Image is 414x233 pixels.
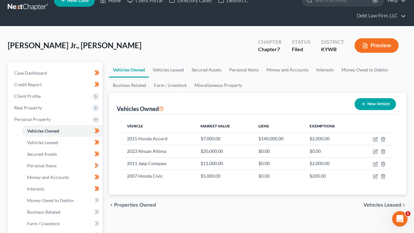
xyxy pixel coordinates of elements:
a: Vehicles Leased [22,137,103,148]
span: Money Owed to Debtor [27,198,74,203]
i: chevron_left [109,202,114,208]
button: chevron_left Properties Owned [109,202,156,208]
td: $0.00 [253,145,304,157]
a: Vehicles Owned [22,125,103,137]
a: Case Dashboard [9,67,103,79]
iframe: Intercom live chat [392,211,408,227]
button: New Vehicle [355,98,396,110]
a: Business Related [22,206,103,218]
span: Vehicles Owned [27,128,59,134]
td: 2011 Jeep Compass [122,157,195,170]
td: $0.00 [253,170,304,182]
span: Client Profile [14,93,41,99]
a: Farm / Livestock [150,78,191,93]
span: Vehicles Leased [364,202,401,208]
span: Business Related [27,209,60,215]
td: 2023 Nissan Altima [122,145,195,157]
a: Secured Assets [188,62,225,78]
div: District [321,38,344,46]
div: Chapter [258,38,282,46]
span: Credit Report [14,82,42,87]
td: $0.00 [304,145,356,157]
div: Filed [292,46,311,53]
a: Money and Accounts [22,172,103,183]
div: KYWB [321,46,344,53]
div: Chapter [258,46,282,53]
div: Vehicles Owned [117,105,164,113]
a: Business Related [109,78,150,93]
td: $2,000.00 [304,157,356,170]
a: Vehicles Leased [149,62,188,78]
a: Credit Report [9,79,103,90]
a: Personal Items [225,62,263,78]
td: $2,000.00 [304,133,356,145]
th: Market Value [195,120,253,133]
th: Vehicle [122,120,195,133]
div: Status [292,38,311,46]
td: $11,000.00 [195,157,253,170]
a: Miscellaneous Property [191,78,246,93]
span: Farm / Livestock [27,221,60,226]
a: Money Owed to Debtor [337,62,392,78]
span: Properties Owned [114,202,156,208]
span: Personal Property [14,116,51,122]
button: Preview [355,38,399,53]
span: 1 [405,211,410,216]
a: Farm / Livestock [22,218,103,229]
th: Exemptions [304,120,356,133]
a: Money and Accounts [263,62,312,78]
span: Money and Accounts [27,174,69,180]
a: Money Owed to Debtor [22,195,103,206]
span: Personal Items [27,163,57,168]
span: Vehicles Leased [27,140,58,145]
td: 2015 Honda Accord [122,133,195,145]
td: 2007 Honda Civic [122,170,195,182]
span: Real Property [14,105,42,110]
span: Secured Assets [27,151,57,157]
a: Vehicles Owned [109,62,149,78]
td: $5,000.00 [195,170,253,182]
td: $20,000.00 [195,145,253,157]
a: Secured Assets [22,148,103,160]
a: Personal Items [22,160,103,172]
td: $140,000.00 [253,133,304,145]
td: $7,000.00 [195,133,253,145]
span: Case Dashboard [14,70,47,76]
td: $200.00 [304,170,356,182]
a: Interests [22,183,103,195]
span: [PERSON_NAME] Jr., [PERSON_NAME] [8,41,141,50]
span: Interests [27,186,44,191]
span: 7 [277,46,280,52]
td: $0.00 [253,157,304,170]
i: chevron_right [401,202,406,208]
a: Debt Law Firm, LLC [354,10,406,22]
a: Interests [312,62,337,78]
button: Vehicles Leased chevron_right [364,202,406,208]
th: Liens [253,120,304,133]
